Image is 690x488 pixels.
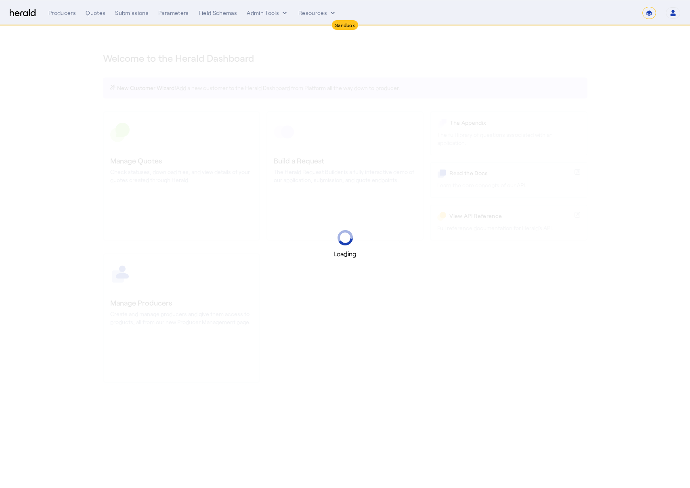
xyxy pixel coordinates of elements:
button: Resources dropdown menu [298,9,337,17]
button: internal dropdown menu [247,9,289,17]
div: Field Schemas [199,9,237,17]
div: Submissions [115,9,149,17]
div: Parameters [158,9,189,17]
img: Herald Logo [10,9,36,17]
div: Producers [48,9,76,17]
div: Sandbox [332,20,358,30]
div: Quotes [86,9,105,17]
